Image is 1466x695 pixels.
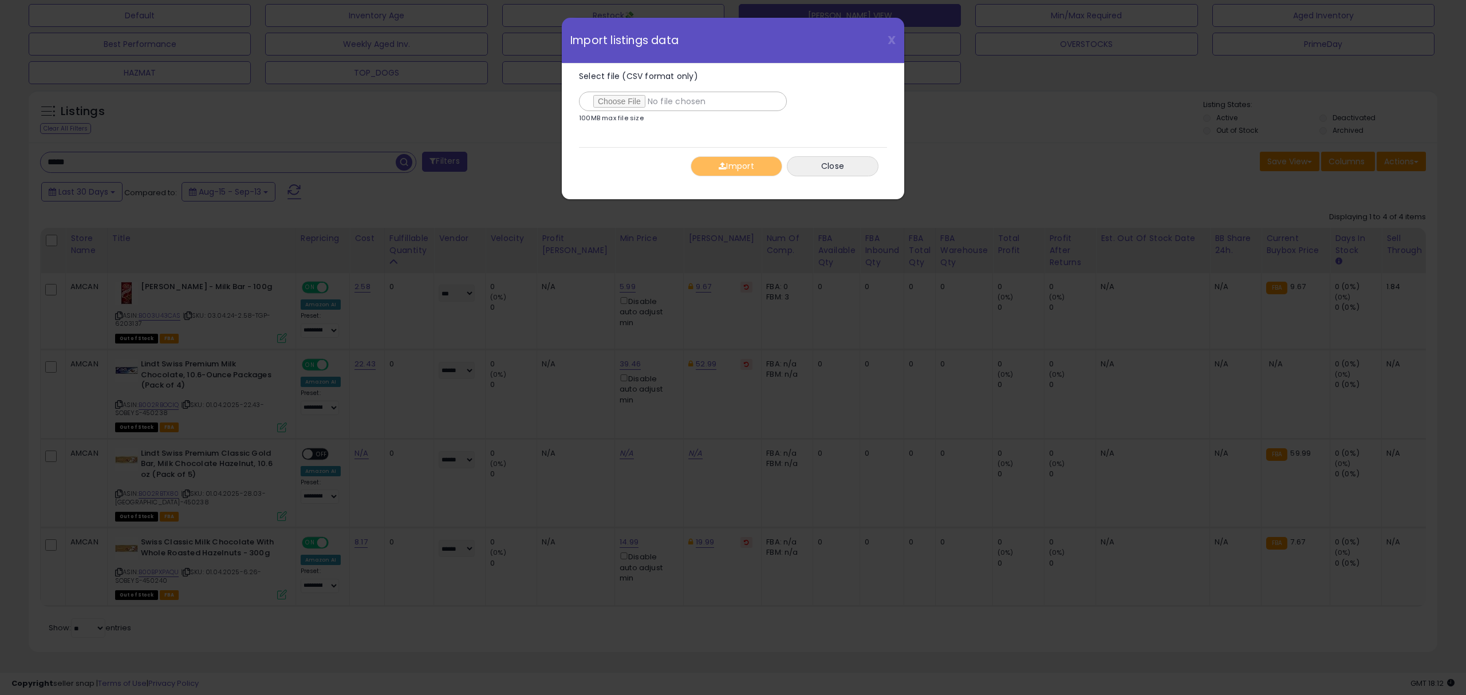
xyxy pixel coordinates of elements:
[888,32,896,48] span: X
[579,115,644,121] p: 100MB max file size
[579,70,698,82] span: Select file (CSV format only)
[570,35,679,46] span: Import listings data
[787,156,878,176] button: Close
[691,156,782,176] button: Import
